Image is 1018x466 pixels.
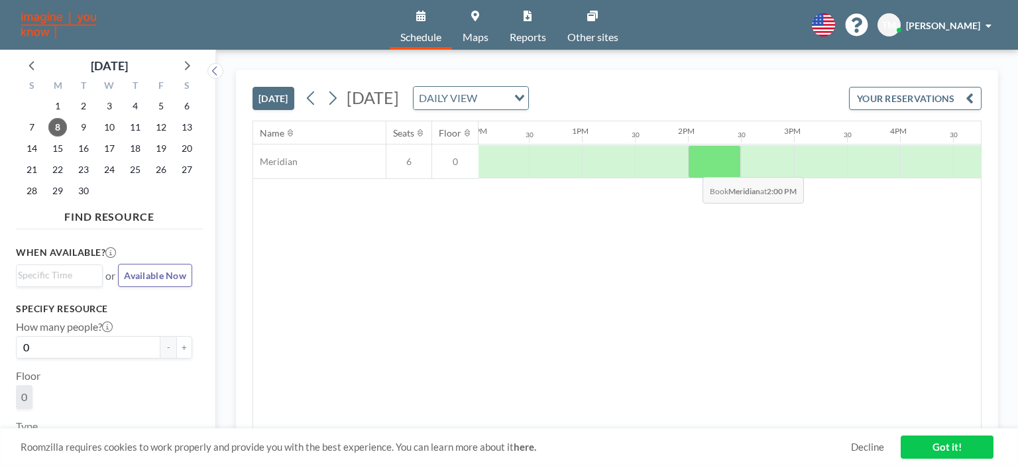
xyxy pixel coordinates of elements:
div: T [122,78,148,95]
div: S [174,78,199,95]
input: Search for option [481,89,506,107]
span: 0 [21,390,27,404]
span: Saturday, September 6, 2025 [178,97,196,115]
div: 30 [844,131,852,139]
button: + [176,336,192,359]
span: Monday, September 22, 2025 [48,160,67,179]
div: Search for option [17,265,102,285]
span: Meridian [253,156,298,168]
span: Other sites [567,32,618,42]
span: Thursday, September 11, 2025 [126,118,144,137]
span: Tuesday, September 30, 2025 [74,182,93,200]
span: Wednesday, September 10, 2025 [100,118,119,137]
span: Book at [703,177,804,204]
span: Saturday, September 27, 2025 [178,160,196,179]
span: 6 [386,156,431,168]
button: Available Now [118,264,192,287]
span: Thursday, September 4, 2025 [126,97,144,115]
span: [DATE] [347,87,399,107]
span: Wednesday, September 24, 2025 [100,160,119,179]
div: 2PM [678,126,695,136]
span: Sunday, September 28, 2025 [23,182,41,200]
span: Monday, September 1, 2025 [48,97,67,115]
div: 30 [950,131,958,139]
div: Floor [439,127,461,139]
div: 1PM [572,126,589,136]
span: Sunday, September 7, 2025 [23,118,41,137]
span: [PERSON_NAME] [906,20,980,31]
span: Available Now [124,270,186,281]
span: Roomzilla requires cookies to work properly and provide you with the best experience. You can lea... [21,441,851,453]
span: Tuesday, September 2, 2025 [74,97,93,115]
div: 3PM [784,126,801,136]
span: or [105,269,115,282]
span: Wednesday, September 17, 2025 [100,139,119,158]
span: Schedule [400,32,441,42]
div: W [97,78,123,95]
label: Floor [16,369,40,382]
input: Search for option [18,268,95,282]
img: organization-logo [21,12,96,38]
span: Tuesday, September 9, 2025 [74,118,93,137]
span: Thursday, September 18, 2025 [126,139,144,158]
span: Maps [463,32,488,42]
button: YOUR RESERVATIONS [849,87,982,110]
div: [DATE] [91,56,128,75]
div: F [148,78,174,95]
a: Got it! [901,436,993,459]
button: - [160,336,176,359]
span: Friday, September 19, 2025 [152,139,170,158]
div: 30 [632,131,640,139]
div: 30 [738,131,746,139]
div: 30 [526,131,534,139]
div: T [71,78,97,95]
span: Sunday, September 14, 2025 [23,139,41,158]
div: Name [260,127,284,139]
span: Friday, September 26, 2025 [152,160,170,179]
span: Thursday, September 25, 2025 [126,160,144,179]
span: Sunday, September 21, 2025 [23,160,41,179]
div: 4PM [890,126,907,136]
div: Seats [393,127,414,139]
span: Reports [510,32,546,42]
b: Meridian [728,186,760,196]
span: Friday, September 12, 2025 [152,118,170,137]
h3: Specify resource [16,303,192,315]
span: Tuesday, September 23, 2025 [74,160,93,179]
span: Monday, September 8, 2025 [48,118,67,137]
span: Saturday, September 13, 2025 [178,118,196,137]
span: TM [882,19,896,31]
a: here. [514,441,536,453]
div: S [19,78,45,95]
span: Wednesday, September 3, 2025 [100,97,119,115]
div: Search for option [414,87,528,109]
label: Type [16,420,38,433]
button: [DATE] [253,87,294,110]
a: Decline [851,441,884,453]
div: M [45,78,71,95]
span: DAILY VIEW [416,89,480,107]
span: 0 [432,156,479,168]
span: Monday, September 15, 2025 [48,139,67,158]
span: Monday, September 29, 2025 [48,182,67,200]
span: Tuesday, September 16, 2025 [74,139,93,158]
b: 2:00 PM [767,186,797,196]
label: How many people? [16,320,113,333]
h4: FIND RESOURCE [16,205,203,223]
span: Friday, September 5, 2025 [152,97,170,115]
span: Saturday, September 20, 2025 [178,139,196,158]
